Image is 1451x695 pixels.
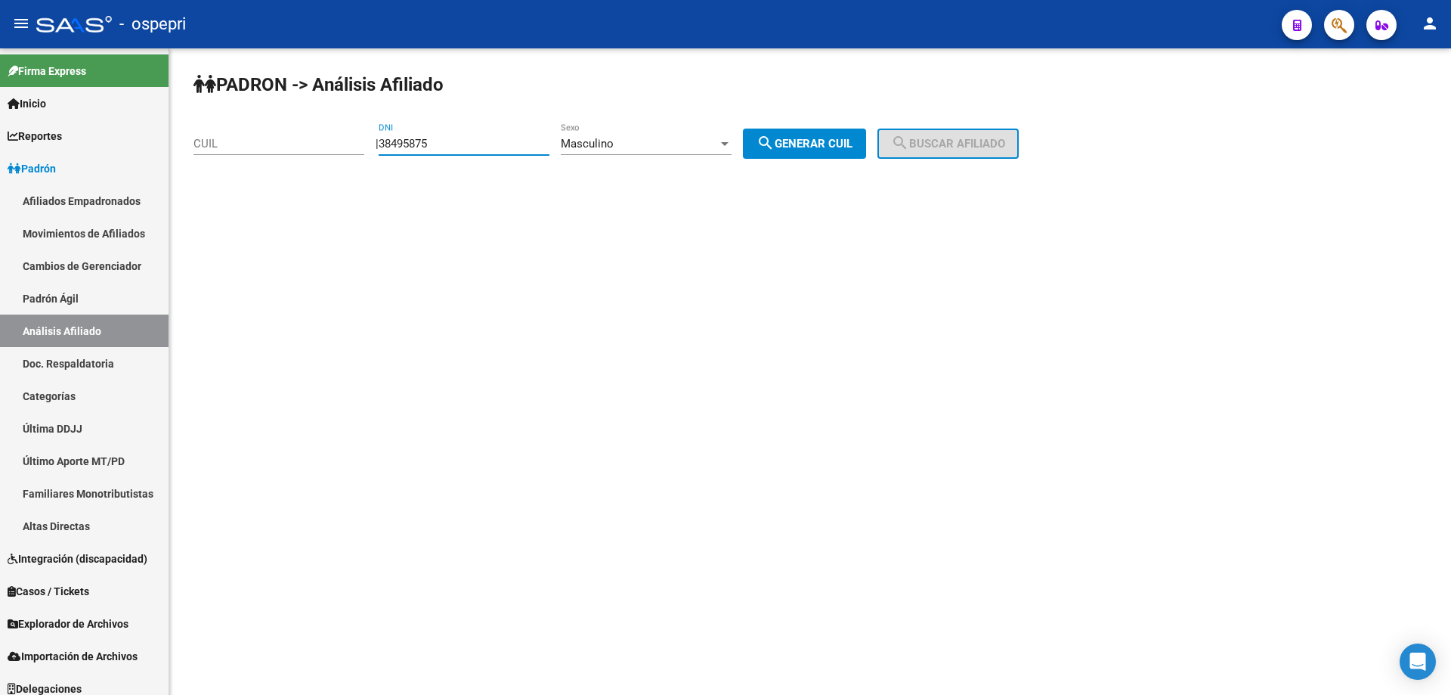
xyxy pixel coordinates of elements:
div: | [376,137,877,150]
span: Inicio [8,95,46,112]
span: - ospepri [119,8,186,41]
button: Generar CUIL [743,129,866,159]
mat-icon: search [756,134,775,152]
span: Reportes [8,128,62,144]
mat-icon: person [1421,14,1439,33]
mat-icon: search [891,134,909,152]
span: Firma Express [8,63,86,79]
span: Padrón [8,160,56,177]
span: Buscar afiliado [891,137,1005,150]
span: Casos / Tickets [8,583,89,600]
span: Explorador de Archivos [8,616,128,632]
button: Buscar afiliado [877,129,1019,159]
span: Generar CUIL [756,137,852,150]
span: Importación de Archivos [8,648,138,665]
span: Integración (discapacidad) [8,551,147,567]
div: Open Intercom Messenger [1400,644,1436,680]
mat-icon: menu [12,14,30,33]
strong: PADRON -> Análisis Afiliado [193,74,444,95]
span: Masculino [561,137,614,150]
